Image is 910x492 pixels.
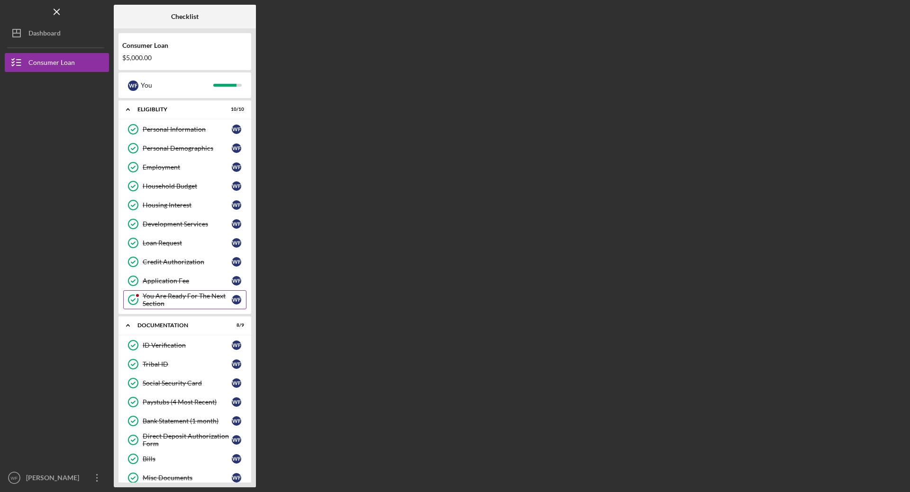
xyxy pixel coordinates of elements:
a: Development ServicesWF [123,215,246,233]
div: Documentation [137,322,220,328]
a: Credit AuthorizationWF [123,252,246,271]
a: EmploymentWF [123,158,246,177]
a: Personal InformationWF [123,120,246,139]
div: W F [232,257,241,267]
div: You [141,77,213,93]
a: Loan RequestWF [123,233,246,252]
a: Housing InterestWF [123,196,246,215]
div: $5,000.00 [122,54,247,62]
a: You Are Ready For The Next SectionWF [123,290,246,309]
div: Tribal ID [143,360,232,368]
button: Dashboard [5,24,109,43]
div: Paystubs (4 Most Recent) [143,398,232,406]
div: W F [232,295,241,304]
a: ID VerificationWF [123,336,246,355]
div: Development Services [143,220,232,228]
a: Household BudgetWF [123,177,246,196]
div: Bills [143,455,232,463]
div: Housing Interest [143,201,232,209]
div: W F [232,473,241,483]
b: Checklist [171,13,199,20]
a: Misc DocumentsWF [123,468,246,487]
div: Loan Request [143,239,232,247]
div: Consumer Loan [28,53,75,74]
div: Household Budget [143,182,232,190]
div: Consumer Loan [122,42,247,49]
text: WF [11,475,18,481]
div: W F [232,238,241,248]
div: You Are Ready For The Next Section [143,292,232,307]
a: Social Security CardWF [123,374,246,393]
div: W F [232,359,241,369]
div: W F [232,181,241,191]
div: W F [128,81,138,91]
div: W F [232,416,241,426]
a: Bank Statement (1 month)WF [123,411,246,430]
div: W F [232,340,241,350]
div: Personal Information [143,125,232,133]
div: Personal Demographics [143,144,232,152]
div: W F [232,219,241,229]
div: W F [232,435,241,445]
div: Bank Statement (1 month) [143,417,232,425]
div: Credit Authorization [143,258,232,266]
div: Misc Documents [143,474,232,482]
div: W F [232,397,241,407]
div: Application Fee [143,277,232,285]
div: 8 / 9 [227,322,244,328]
button: WF[PERSON_NAME] [5,468,109,487]
div: W F [232,454,241,464]
a: BillsWF [123,449,246,468]
a: Application FeeWF [123,271,246,290]
div: W F [232,378,241,388]
div: W F [232,276,241,286]
div: ID Verification [143,341,232,349]
div: [PERSON_NAME] [24,468,85,490]
div: W F [232,162,241,172]
a: Paystubs (4 Most Recent)WF [123,393,246,411]
a: Tribal IDWF [123,355,246,374]
div: W F [232,125,241,134]
div: 10 / 10 [227,107,244,112]
div: Dashboard [28,24,61,45]
div: Direct Deposit Authorization Form [143,432,232,447]
button: Consumer Loan [5,53,109,72]
a: Direct Deposit Authorization FormWF [123,430,246,449]
a: Personal DemographicsWF [123,139,246,158]
div: W F [232,143,241,153]
div: Eligiblity [137,107,220,112]
div: Social Security Card [143,379,232,387]
div: Employment [143,163,232,171]
div: W F [232,200,241,210]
